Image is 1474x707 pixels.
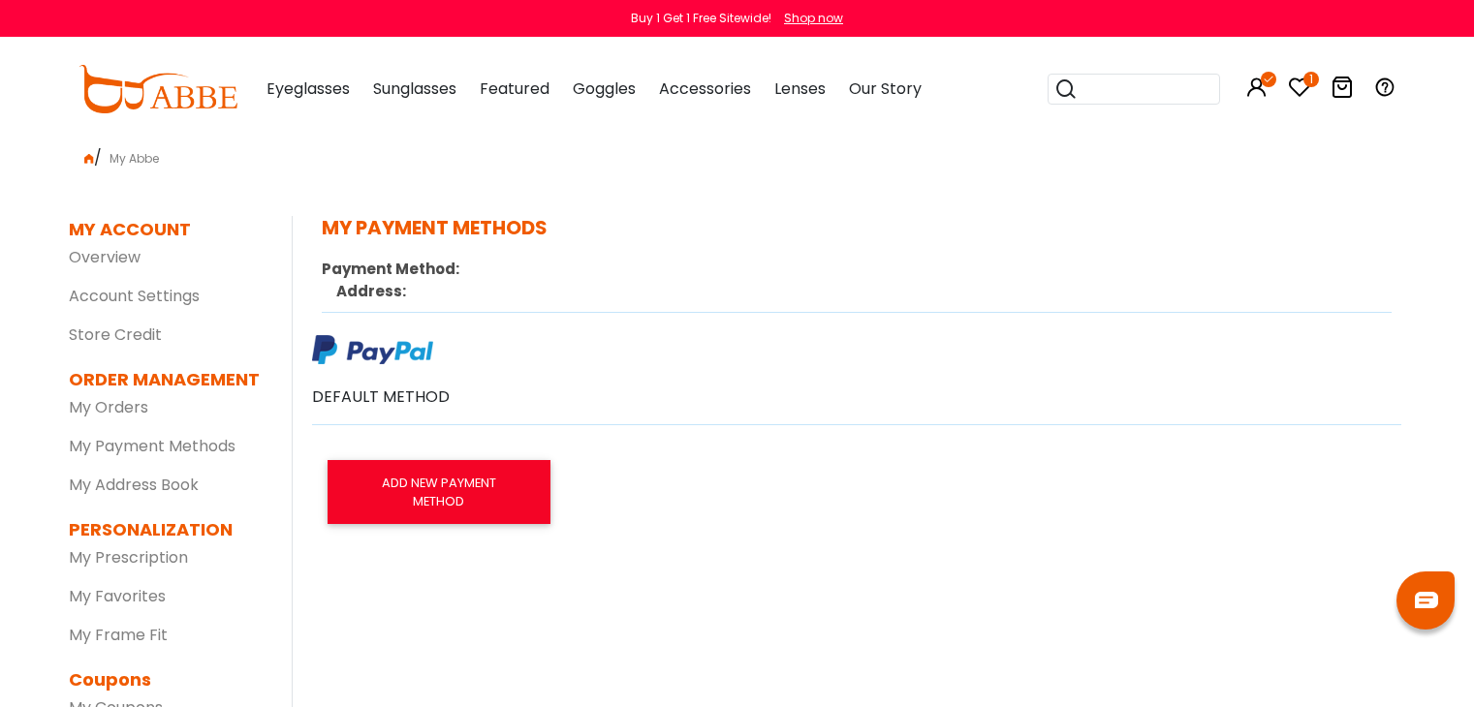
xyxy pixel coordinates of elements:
[69,624,168,646] a: My Frame Fit
[328,460,550,524] a: ADD NEW PAYMENT METHOD
[69,246,141,268] a: Overview
[69,474,199,496] a: My Address Book
[480,77,549,100] span: Featured
[69,285,200,307] a: Account Settings
[267,77,350,100] span: Eyeglasses
[102,150,167,167] span: My Abbe
[69,666,263,692] dt: Coupons
[373,77,456,100] span: Sunglasses
[69,546,188,569] a: My Prescription
[322,216,1392,239] h5: MY PAYMENT METHODS
[69,585,166,607] a: My Favorites
[322,259,857,281] div: Payment Method:
[1288,79,1311,102] a: 1
[774,77,826,100] span: Lenses
[659,77,751,100] span: Accessories
[69,216,191,242] dt: MY ACCOUNT
[784,10,843,27] div: Shop now
[69,366,263,392] dt: ORDER MANAGEMENT
[573,77,636,100] span: Goggles
[69,396,148,418] a: My Orders
[1303,72,1319,87] i: 1
[78,65,237,113] img: abbeglasses.com
[84,154,94,164] img: home.png
[631,10,771,27] div: Buy 1 Get 1 Free Sitewide!
[69,138,1406,169] div: /
[69,435,235,457] a: My Payment Methods
[1415,592,1438,608] img: chat
[849,77,922,100] span: Our Story
[774,10,843,26] a: Shop now
[69,323,162,346] a: Store Credit
[312,385,450,409] p: DEFAULT METHOD
[322,281,857,303] div: Address:
[69,516,263,542] dt: PERSONALIZATION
